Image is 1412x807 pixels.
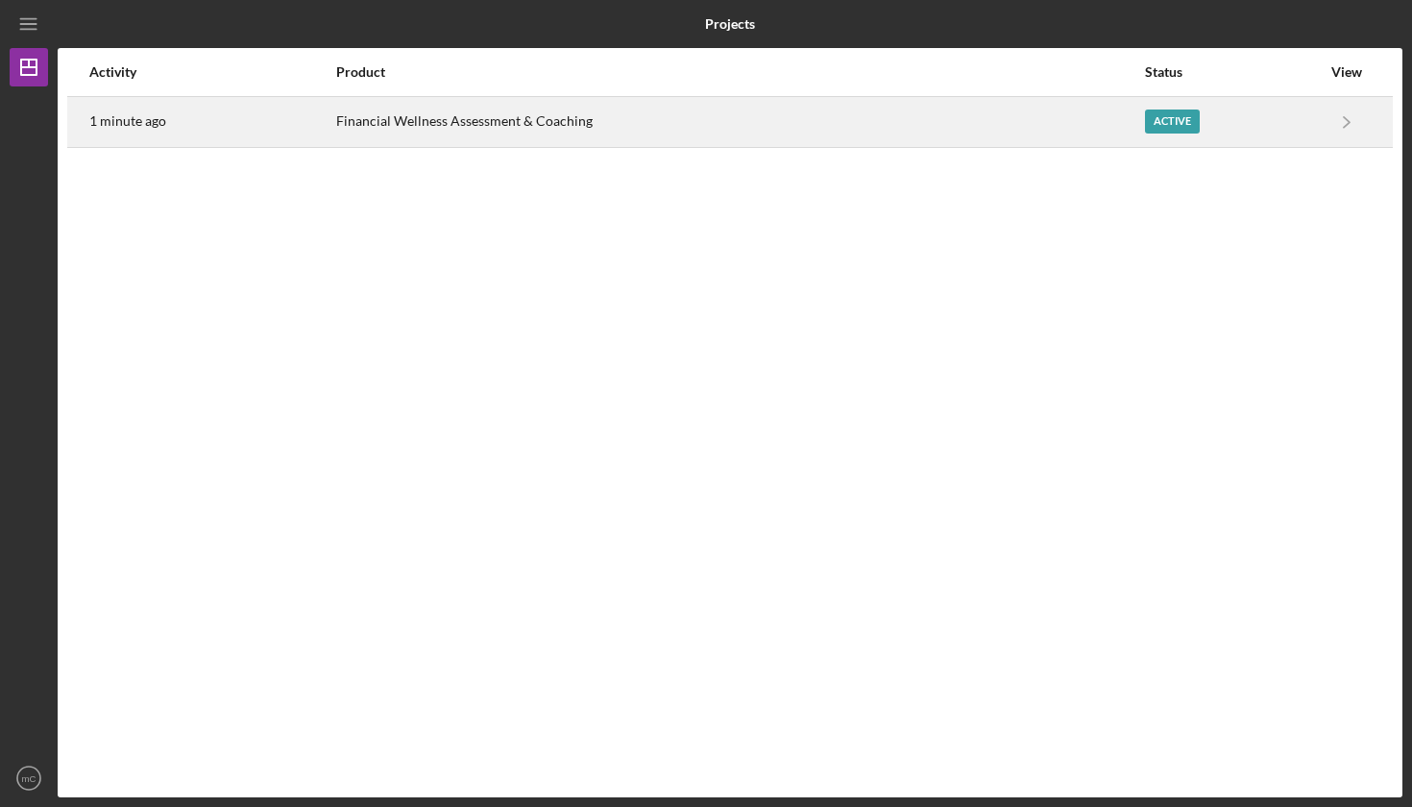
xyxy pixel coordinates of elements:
time: 2025-09-16 14:25 [89,113,166,129]
div: View [1323,64,1371,80]
button: mC [10,759,48,797]
div: Active [1145,110,1200,134]
div: Status [1145,64,1321,80]
text: mC [22,773,37,784]
div: Activity [89,64,334,80]
b: Projects [705,16,755,32]
div: Financial Wellness Assessment & Coaching [336,98,1143,146]
div: Product [336,64,1143,80]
